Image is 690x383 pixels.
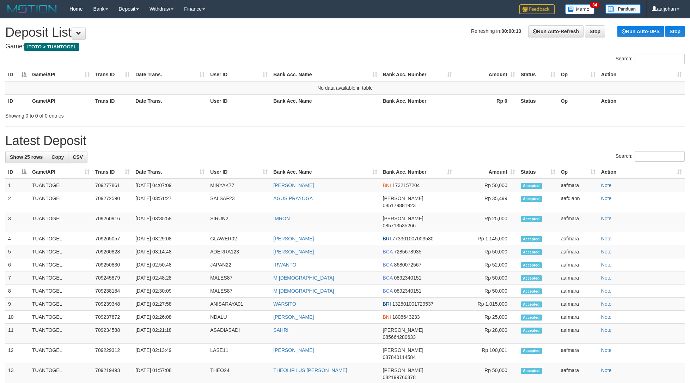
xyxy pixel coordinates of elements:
th: ID: activate to sort column descending [5,166,29,179]
td: 709272590 [92,192,133,212]
span: Accepted [521,262,542,268]
span: Accepted [521,301,542,307]
td: TUANTOGEL [29,258,92,271]
td: TUANTOGEL [29,324,92,344]
td: SALSAF23 [207,192,270,212]
a: IRWANTO [273,262,296,268]
span: BRI [383,236,391,241]
td: [DATE] 02:26:08 [133,311,207,324]
td: aafmara [558,179,598,192]
td: Rp 35,499 [455,192,518,212]
td: TUANTOGEL [29,245,92,258]
h1: Latest Deposit [5,134,685,148]
th: Trans ID: activate to sort column ascending [92,166,133,179]
th: Op [558,94,598,107]
th: Action: activate to sort column ascending [598,68,685,81]
span: Copy 085664280633 to clipboard [383,334,416,340]
span: Accepted [521,328,542,334]
td: MALES87 [207,285,270,298]
a: M [DEMOGRAPHIC_DATA] [273,275,334,281]
th: Rp 0 [455,94,518,107]
th: Status [518,94,558,107]
span: Copy 1808643233 to clipboard [392,314,420,320]
span: BCA [383,249,393,255]
span: [PERSON_NAME] [383,216,423,221]
a: [PERSON_NAME] [273,236,314,241]
a: IMRON [273,216,290,221]
td: aafmara [558,285,598,298]
td: [DATE] 03:14:48 [133,245,207,258]
span: Copy 132501001729537 to clipboard [392,301,434,307]
td: [DATE] 02:50:48 [133,258,207,271]
strong: 00:00:10 [501,28,521,34]
th: Op: activate to sort column ascending [558,166,598,179]
td: TUANTOGEL [29,298,92,311]
td: [DATE] 02:30:09 [133,285,207,298]
span: Copy 0892340151 to clipboard [394,275,421,281]
td: 1 [5,179,29,192]
td: [DATE] 04:07:09 [133,179,207,192]
a: Note [601,314,612,320]
td: ADERRA123 [207,245,270,258]
td: Rp 1,145,000 [455,232,518,245]
label: Search: [616,151,685,162]
a: Run Auto-DPS [617,26,664,37]
label: Search: [616,54,685,64]
h1: Deposit List [5,25,685,40]
a: Note [601,367,612,373]
th: Status: activate to sort column ascending [518,166,558,179]
th: Bank Acc. Number: activate to sort column ascending [380,166,455,179]
th: ID [5,94,29,107]
span: Accepted [521,236,542,242]
a: M [DEMOGRAPHIC_DATA] [273,288,334,294]
td: Rp 25,000 [455,212,518,232]
a: Copy [47,151,68,163]
a: Note [601,262,612,268]
td: [DATE] 03:29:08 [133,232,207,245]
a: Note [601,327,612,333]
td: aafmara [558,311,598,324]
td: [DATE] 02:13:49 [133,344,207,364]
td: Rp 50,000 [455,285,518,298]
td: LASE11 [207,344,270,364]
span: BCA [383,288,393,294]
span: ITOTO > TUANTOGEL [24,43,79,51]
a: Note [601,236,612,241]
td: 12 [5,344,29,364]
a: AGUS PRAYOGA [273,196,313,201]
td: JAPAN22 [207,258,270,271]
th: Bank Acc. Number [380,94,455,107]
td: NDALU [207,311,270,324]
td: Rp 50,000 [455,245,518,258]
td: ASADIASADI [207,324,270,344]
td: 11 [5,324,29,344]
th: User ID: activate to sort column ascending [207,166,270,179]
a: [PERSON_NAME] [273,347,314,353]
span: Show 25 rows [10,154,43,160]
td: TUANTOGEL [29,271,92,285]
span: Accepted [521,196,542,202]
input: Search: [635,151,685,162]
a: Note [601,196,612,201]
td: 3 [5,212,29,232]
h4: Game: [5,43,685,50]
td: aafdiann [558,192,598,212]
td: TUANTOGEL [29,311,92,324]
td: 709250830 [92,258,133,271]
th: Action [598,94,685,107]
a: Note [601,275,612,281]
a: Note [601,288,612,294]
td: Rp 50,000 [455,271,518,285]
th: Bank Acc. Number: activate to sort column ascending [380,68,455,81]
img: MOTION_logo.png [5,4,59,14]
span: 34 [590,2,599,8]
span: Copy 082199766378 to clipboard [383,375,416,380]
span: BNI [383,314,391,320]
th: User ID: activate to sort column ascending [207,68,270,81]
td: 709277861 [92,179,133,192]
th: Game/API: activate to sort column ascending [29,166,92,179]
td: aafmara [558,245,598,258]
span: Copy 085713535266 to clipboard [383,223,416,228]
td: SIRUN2 [207,212,270,232]
td: 2 [5,192,29,212]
